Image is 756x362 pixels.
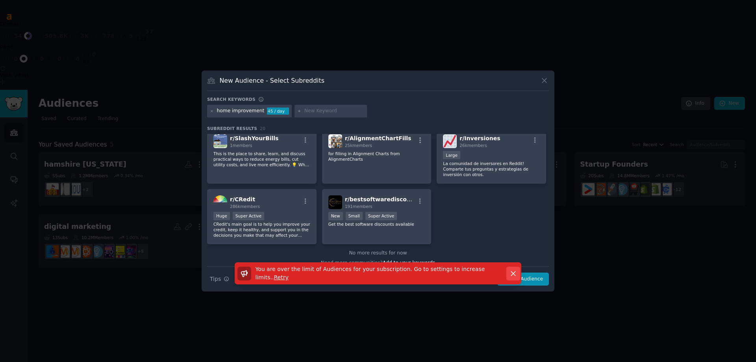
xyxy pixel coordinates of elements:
img: CRedit [213,195,227,209]
span: r/ bestsoftwarediscounts [345,196,421,202]
span: r/ SlashYourBills [230,135,278,141]
span: Subreddit Results [207,126,257,131]
div: No more results for now [207,250,549,257]
div: Huge [213,212,230,220]
img: Inversiones [443,134,457,148]
span: 191 members [345,204,372,209]
input: New Keyword [304,108,364,115]
p: CRedit's main goal is to help you improve your credit, keep it healthy, and support you in the de... [213,221,310,238]
div: Small [346,212,363,220]
div: Super Active [233,212,265,220]
p: La comunidad de inversores en Reddit! Comparte tus preguntas y estrategias de inversión con otros. [443,161,540,177]
span: r/ CRedit [230,196,255,202]
span: 25k members [345,143,372,148]
div: home improvement [217,108,265,115]
h3: Search keywords [207,97,256,102]
span: 26k members [460,143,487,148]
span: Add to your keywords [383,260,435,265]
p: This is the place to share, learn, and discuss practical ways to reduce energy bills, cut utility... [213,151,310,167]
img: bestsoftwarediscounts [328,195,342,209]
div: 45 / day [267,108,289,115]
img: AlignmentChartFills [328,134,342,148]
div: Need more communities? [207,257,549,267]
span: 20 [260,126,265,131]
p: for filling in Alignment Charts from AlignmentCharts [328,151,425,162]
img: SlashYourBills [213,134,227,148]
p: Get the best software discounts available [328,221,425,227]
span: r/ AlignmentChartFills [345,135,411,141]
span: Retry [274,274,289,280]
div: Large [443,151,460,159]
span: r/ Inversiones [460,135,500,141]
div: Super Active [365,212,397,220]
div: New [328,212,343,220]
span: 1 members [230,143,252,148]
span: You are over the limit of Audiences for your subscription. Go to settings to increase limits. . [256,266,485,280]
span: 286k members [230,204,260,209]
h3: New Audience - Select Subreddits [220,76,324,85]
